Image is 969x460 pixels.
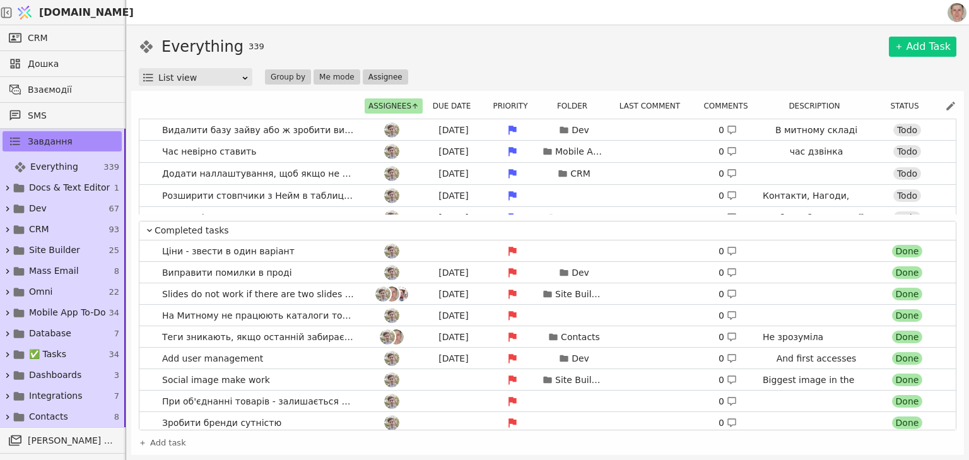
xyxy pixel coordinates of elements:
h1: Everything [161,35,244,58]
p: Треба щоб мали опції обов'язкове і унікальне [763,211,870,251]
img: Logo [15,1,34,25]
a: SMS [3,105,122,126]
span: 1 [114,182,119,194]
a: CRM [3,28,122,48]
span: [DOMAIN_NAME] [39,5,134,20]
img: Хр [393,286,408,302]
div: Last comment [613,98,695,114]
span: 7 [114,327,119,340]
p: Dev [572,351,589,365]
button: Description [785,98,851,114]
div: [DATE] [425,189,482,203]
div: 0 [719,167,737,180]
div: Done [892,245,923,257]
span: SMS [28,109,115,122]
span: 93 [109,223,119,236]
div: Todo [893,189,921,202]
p: Mobile App To-Do [555,145,606,158]
div: 0 [719,373,737,386]
span: Розширити стовпчики з Нейм в таблицях [157,187,359,205]
a: При об'єднанні товарів - залишається два товариAd0 Done [139,391,956,412]
span: 3 [114,369,119,382]
span: Mobile App To-Do [29,306,106,319]
span: Dev [29,202,47,215]
span: Виправити помилки в проді [157,263,297,281]
a: Додати наллаштування, щоб якщо не вибрано причини втрати, не можна закрити НагодуAd[DATE]CRM0 Todo [139,163,956,184]
span: 7 [114,390,119,403]
div: [DATE] [425,145,482,158]
span: CRM [28,32,48,45]
div: Done [892,395,923,408]
span: Завдання [28,135,73,148]
span: Зробити бренди сутністю [157,413,286,432]
span: Contacts [29,410,68,423]
span: Database [29,327,71,340]
p: Dev [572,266,589,279]
a: Час невірно ставитьAd[DATE]Mobile App To-Do0 час дзвінкаTodo [139,141,956,162]
span: 8 [114,265,119,278]
span: Completed tasks [155,224,951,237]
span: Site Builder [29,244,80,257]
div: [DATE] [425,167,482,180]
span: 339 [103,161,119,174]
p: Biggest image in the first screen [763,374,870,400]
div: Done [892,352,923,365]
img: Ad [384,144,399,159]
div: Done [892,309,923,322]
button: Assignees [365,98,423,114]
img: Ad [384,244,399,259]
div: 0 [719,416,737,429]
p: Dev [572,124,589,137]
a: Завдання [3,131,122,151]
button: Folder [553,98,599,114]
a: Зробити бренди сутністюAd0 Done [139,412,956,433]
span: Mass Email [29,264,79,278]
p: And first accesses [777,352,857,365]
a: Кастомні поля для ОргAd[DATE]Contacts0 Треба щоб мали опції обов'язкове і унікальнеTodo [139,207,956,228]
div: Due date [427,98,484,114]
img: Ad [384,415,399,430]
button: Me mode [314,69,360,85]
img: Ad [384,166,399,181]
span: 22 [109,286,119,298]
div: Done [892,374,923,386]
div: Done [892,288,923,300]
div: 0 [719,351,737,365]
img: Ad [375,286,391,302]
div: [DATE] [425,351,482,365]
span: Теги зникають, якщо останній забирається [157,327,359,346]
span: Social image make work [157,370,275,389]
a: Add user managementAd[DATE]Dev0 And first accessesDone [139,348,956,369]
button: Last comment [616,98,691,114]
div: 0 [719,145,737,158]
div: Folder [544,98,608,114]
a: Ціни - звести в один варіантAd0 Done [139,240,956,262]
div: Done [892,416,923,429]
div: 0 [719,330,737,343]
div: Priority [489,98,539,114]
button: Comments [700,98,759,114]
div: Assignees [365,98,422,114]
div: 0 [719,309,737,322]
span: 339 [249,40,264,53]
div: 0 [719,266,737,279]
p: В митному складі [775,124,857,137]
img: Ad [384,210,399,225]
div: 0 [719,244,737,257]
div: Done [892,331,923,343]
div: Todo [893,167,921,180]
img: Ро [384,286,399,302]
div: Todo [893,211,921,224]
span: Ціни - звести в один варіант [157,242,300,260]
div: [DATE] [425,124,482,137]
div: 0 [719,211,737,225]
span: Видалити базу зайву або ж зробити видалення (через смітник) [157,121,359,139]
a: Видалити базу зайву або ж зробити видалення (через смітник)Ad[DATE]Dev0 В митному складіTodo [139,119,956,141]
a: Slides do not work if there are two slides groupsAdРоХр[DATE]Site Builder0 Done [139,283,956,305]
p: Contacts [561,211,600,225]
a: Теги зникають, якщо останній забираєтьсяAdРо[DATE]Contacts0 Не зрозуміла поведінка.Done [139,326,956,348]
span: Взаємодії [28,83,115,97]
div: List view [158,69,241,86]
button: Assignee [363,69,408,85]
